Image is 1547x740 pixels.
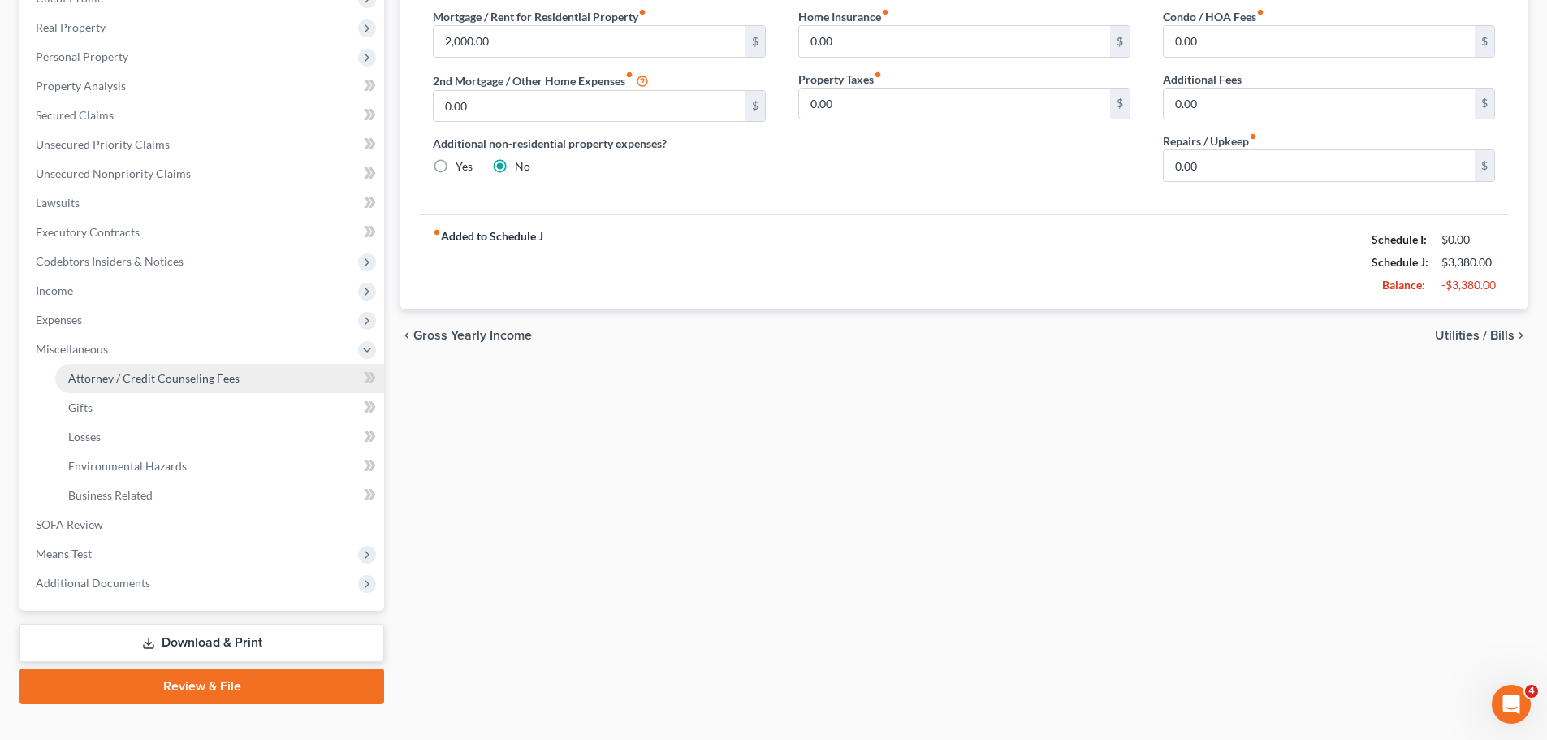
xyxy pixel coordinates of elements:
[23,218,384,247] a: Executory Contracts
[55,393,384,422] a: Gifts
[434,26,745,57] input: --
[745,91,765,122] div: $
[1372,255,1428,269] strong: Schedule J:
[68,430,101,444] span: Losses
[1525,685,1538,698] span: 4
[1441,254,1495,270] div: $3,380.00
[1515,329,1528,342] i: chevron_right
[1441,277,1495,293] div: -$3,380.00
[1475,26,1494,57] div: $
[433,135,765,152] label: Additional non-residential property expenses?
[433,71,649,90] label: 2nd Mortgage / Other Home Expenses
[799,89,1110,119] input: --
[1441,232,1495,248] div: $0.00
[36,342,108,356] span: Miscellaneous
[1110,89,1130,119] div: $
[36,108,114,122] span: Secured Claims
[400,329,532,342] button: chevron_left Gross Yearly Income
[1110,26,1130,57] div: $
[19,669,384,704] a: Review & File
[36,254,184,268] span: Codebtors Insiders & Notices
[36,283,73,297] span: Income
[23,159,384,188] a: Unsecured Nonpriority Claims
[433,8,646,25] label: Mortgage / Rent for Residential Property
[1492,685,1531,724] iframe: Intercom live chat
[881,8,889,16] i: fiber_manual_record
[1164,150,1475,181] input: --
[36,50,128,63] span: Personal Property
[36,20,106,34] span: Real Property
[1256,8,1264,16] i: fiber_manual_record
[55,364,384,393] a: Attorney / Credit Counseling Fees
[36,196,80,210] span: Lawsuits
[36,576,150,590] span: Additional Documents
[515,158,530,175] label: No
[36,79,126,93] span: Property Analysis
[456,158,473,175] label: Yes
[36,517,103,531] span: SOFA Review
[1372,232,1427,246] strong: Schedule I:
[745,26,765,57] div: $
[23,71,384,101] a: Property Analysis
[799,26,1110,57] input: --
[1164,26,1475,57] input: --
[625,71,633,79] i: fiber_manual_record
[400,329,413,342] i: chevron_left
[1163,8,1264,25] label: Condo / HOA Fees
[874,71,882,79] i: fiber_manual_record
[55,422,384,452] a: Losses
[36,225,140,239] span: Executory Contracts
[434,91,745,122] input: --
[68,400,93,414] span: Gifts
[19,624,384,662] a: Download & Print
[1475,150,1494,181] div: $
[433,228,441,236] i: fiber_manual_record
[55,481,384,510] a: Business Related
[23,510,384,539] a: SOFA Review
[1382,278,1425,292] strong: Balance:
[798,71,882,88] label: Property Taxes
[1435,329,1528,342] button: Utilities / Bills chevron_right
[638,8,646,16] i: fiber_manual_record
[68,371,240,385] span: Attorney / Credit Counseling Fees
[1249,132,1257,141] i: fiber_manual_record
[1163,71,1242,88] label: Additional Fees
[413,329,532,342] span: Gross Yearly Income
[1475,89,1494,119] div: $
[23,188,384,218] a: Lawsuits
[798,8,889,25] label: Home Insurance
[36,137,170,151] span: Unsecured Priority Claims
[36,167,191,180] span: Unsecured Nonpriority Claims
[68,459,187,473] span: Environmental Hazards
[68,488,153,502] span: Business Related
[23,130,384,159] a: Unsecured Priority Claims
[36,313,82,327] span: Expenses
[1164,89,1475,119] input: --
[23,101,384,130] a: Secured Claims
[1163,132,1257,149] label: Repairs / Upkeep
[433,228,543,296] strong: Added to Schedule J
[55,452,384,481] a: Environmental Hazards
[1435,329,1515,342] span: Utilities / Bills
[36,547,92,560] span: Means Test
